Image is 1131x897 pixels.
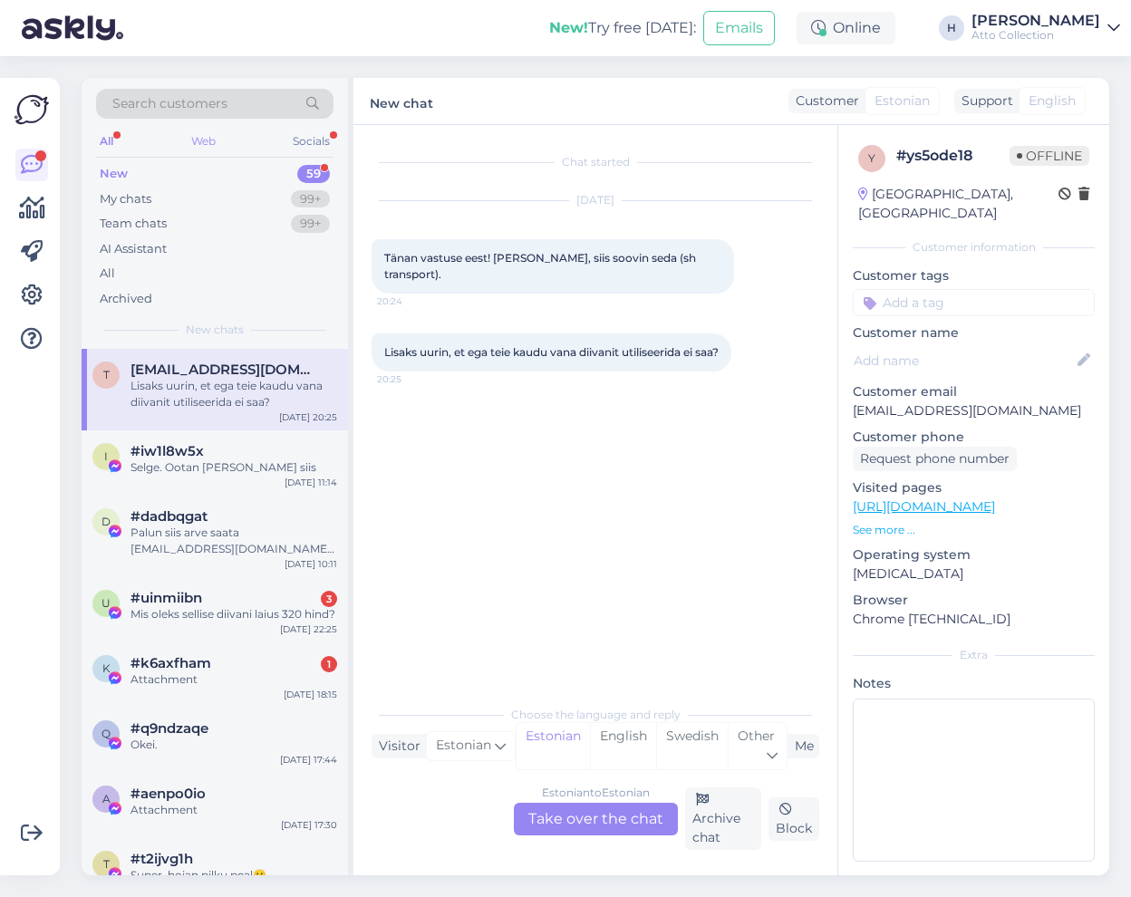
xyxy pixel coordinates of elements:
span: Search customers [112,94,227,113]
span: triin.idavain@gmail.com [130,362,319,378]
input: Add a tag [853,289,1095,316]
div: Lisaks uurin, et ega teie kaudu vana diivanit utiliseerida ei saa? [130,378,337,410]
div: 1 [321,656,337,672]
div: 59 [297,165,330,183]
span: Offline [1010,146,1089,166]
div: [DATE] 18:15 [284,688,337,701]
span: 20:24 [377,294,445,308]
label: New chat [370,89,433,113]
span: Tänan vastuse eest! [PERSON_NAME], siis soovin seda (sh transport). [384,251,699,281]
p: Customer name [853,323,1095,342]
span: Estonian [875,92,930,111]
div: [DATE] 22:25 [280,622,337,636]
p: Customer tags [853,266,1095,285]
div: Atto Collection [971,28,1100,43]
p: Customer email [853,382,1095,401]
span: #k6axfham [130,655,211,671]
span: Estonian [436,736,491,756]
div: 3 [321,591,337,607]
div: 99+ [291,215,330,233]
div: Estonian to Estonian [542,785,650,801]
div: Customer information [853,239,1095,256]
span: u [101,596,111,610]
div: [DATE] [372,192,819,208]
div: Team chats [100,215,167,233]
div: Take over the chat [514,803,678,835]
span: 20:25 [377,372,445,386]
span: New chats [186,322,244,338]
div: [PERSON_NAME] [971,14,1100,28]
div: [DATE] 17:44 [280,753,337,767]
div: # ys5ode18 [896,145,1010,167]
div: Support [954,92,1013,111]
a: [URL][DOMAIN_NAME] [853,498,995,515]
b: New! [549,19,588,36]
div: Archive chat [685,787,762,850]
div: Chat started [372,154,819,170]
div: Selge. Ootan [PERSON_NAME] siis [130,459,337,476]
div: Mis oleks sellise diivani laius 320 hind? [130,606,337,622]
div: Attachment [130,671,337,688]
span: k [102,661,111,675]
div: Web [188,130,219,153]
span: #dadbqgat [130,508,208,525]
div: English [590,723,656,769]
div: Palun siis arve saata [EMAIL_ADDRESS][DOMAIN_NAME] ja arvesaajaks Supelhai OÜ. [130,525,337,557]
span: a [102,792,111,805]
div: All [96,130,117,153]
div: [GEOGRAPHIC_DATA], [GEOGRAPHIC_DATA] [858,185,1058,223]
span: #aenpo0io [130,786,206,802]
div: Me [788,737,814,756]
span: #iw1l8w5x [130,443,204,459]
input: Add name [854,351,1074,371]
div: Request phone number [853,447,1017,471]
div: Choose the language and reply [372,707,819,723]
span: t [103,857,110,871]
p: Notes [853,674,1095,693]
div: [DATE] 11:14 [285,476,337,489]
p: [EMAIL_ADDRESS][DOMAIN_NAME] [853,401,1095,420]
div: 99+ [291,190,330,208]
p: Chrome [TECHNICAL_ID] [853,610,1095,629]
p: Browser [853,591,1095,610]
div: [DATE] 20:25 [279,410,337,424]
div: AI Assistant [100,240,167,258]
span: English [1029,92,1076,111]
span: d [101,515,111,528]
div: Customer [788,92,859,111]
div: Swedish [656,723,728,769]
p: See more ... [853,522,1095,538]
div: Okei. [130,737,337,753]
a: [PERSON_NAME]Atto Collection [971,14,1120,43]
div: My chats [100,190,151,208]
div: Visitor [372,737,420,756]
div: Socials [289,130,333,153]
span: #q9ndzaqe [130,720,208,737]
div: Super, hoian pilku peal🙂 [130,867,337,883]
span: t [103,368,110,381]
div: [DATE] 17:30 [281,818,337,832]
span: #t2ijvg1h [130,851,193,867]
div: H [939,15,964,41]
div: All [100,265,115,283]
span: i [104,449,108,463]
div: Archived [100,290,152,308]
p: Visited pages [853,478,1095,497]
span: #uinmiibn [130,590,202,606]
div: New [100,165,128,183]
span: y [868,151,875,165]
span: q [101,727,111,740]
button: Emails [703,11,775,45]
p: Customer phone [853,428,1095,447]
p: [MEDICAL_DATA] [853,564,1095,584]
div: Block [768,797,819,841]
span: Other [738,728,775,744]
div: Attachment [130,802,337,818]
span: Lisaks uurin, et ega teie kaudu vana diivanit utiliseerida ei saa? [384,345,719,359]
div: Extra [853,647,1095,663]
div: Estonian [517,723,590,769]
div: [DATE] 10:11 [285,557,337,571]
div: Online [797,12,895,44]
img: Askly Logo [14,92,49,127]
div: Try free [DATE]: [549,17,696,39]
